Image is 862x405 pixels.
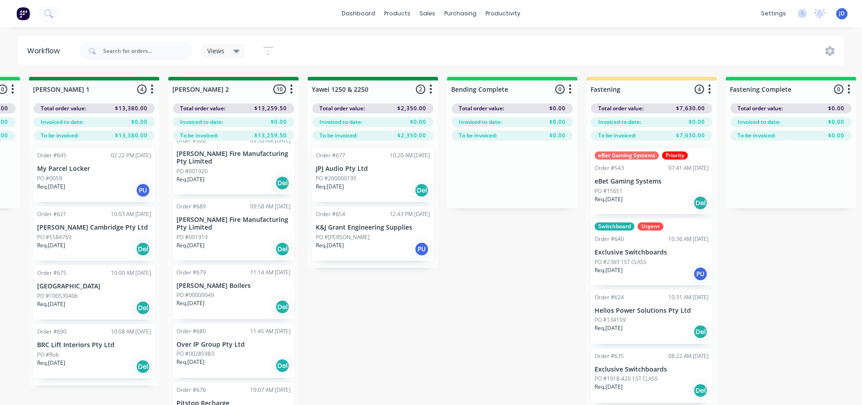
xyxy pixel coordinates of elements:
[459,118,502,126] span: Invoiced to date:
[415,7,440,20] div: sales
[595,195,623,203] p: Req. [DATE]
[250,327,291,335] div: 11:45 AM [DATE]
[414,242,429,256] div: PU
[828,104,844,113] span: $0.00
[33,207,155,261] div: Order #62110:03 AM [DATE][PERSON_NAME] Cambridge Pty LtdPO #5584769Req.[DATE]Del
[37,351,59,359] p: PO #Rob
[176,233,208,241] p: PO #001919
[738,132,776,140] span: To be invoiced:
[312,148,433,202] div: Order #67710:20 AM [DATE]JPJ Audio Pty LtdPO #200000195Req.[DATE]Del
[136,183,150,198] div: PU
[316,210,345,218] div: Order #654
[254,104,287,113] span: $13,259.50
[254,132,287,140] span: $13,259.50
[693,325,708,339] div: Del
[37,183,65,191] p: Req. [DATE]
[595,249,709,256] p: Exclusive Switchboards
[37,328,67,336] div: Order #690
[676,104,705,113] span: $7,630.00
[37,341,151,349] p: BRC Lift Interiors Pty Ltd
[595,178,709,185] p: eBet Gaming Systems
[180,118,223,126] span: Invoiced to date:
[37,174,62,183] p: PO #0059
[595,375,658,383] p: PO #1918-420 1ST CLASS
[689,118,705,126] span: $0.00
[37,210,67,218] div: Order #621
[595,383,623,391] p: Req. [DATE]
[173,324,294,378] div: Order #68011:45 AM [DATE]Over IP Group Pty LtdPO #00285983Req.[DATE]Del
[176,291,214,299] p: PO #00000049
[136,301,150,315] div: Del
[414,183,429,198] div: Del
[316,165,430,173] p: JPJ Audio Pty Ltd
[250,137,291,145] div: 09:56 AM [DATE]
[41,118,84,126] span: Invoiced to date:
[693,196,708,210] div: Del
[250,202,291,211] div: 09:58 AM [DATE]
[595,366,709,373] p: Exclusive Switchboards
[275,242,290,256] div: Del
[595,235,624,243] div: Order #640
[319,132,357,140] span: To be invoiced:
[459,132,497,140] span: To be invoiced:
[693,383,708,398] div: Del
[176,299,205,307] p: Req. [DATE]
[591,348,712,403] div: Order #63508:22 AM [DATE]Exclusive SwitchboardsPO #1918-420 1ST CLASSReq.[DATE]Del
[319,118,362,126] span: Invoiced to date:
[738,104,783,113] span: Total order value:
[380,7,415,20] div: products
[176,137,206,145] div: Order #688
[103,42,193,60] input: Search for orders...
[250,386,291,394] div: 10:07 AM [DATE]
[693,267,708,281] div: PU
[275,176,290,190] div: Del
[176,268,206,277] div: Order #679
[176,350,214,358] p: PO #00285983
[176,175,205,184] p: Req. [DATE]
[33,148,155,202] div: Order #64502:22 PM [DATE]My Parcel LockerPO #0059Req.[DATE]PU
[37,269,67,277] div: Order #675
[595,316,626,324] p: PO #134109
[312,207,433,261] div: Order #65412:43 PM [DATE]K&J Grant Engineering SuppliesPO #[PERSON_NAME]Req.[DATE]PU
[595,352,624,360] div: Order #635
[440,7,481,20] div: purchasing
[176,167,208,175] p: PO #001920
[207,46,224,56] span: Views
[459,104,504,113] span: Total order value:
[136,359,150,374] div: Del
[250,268,291,277] div: 11:14 AM [DATE]
[481,7,525,20] div: productivity
[668,235,709,243] div: 10:36 AM [DATE]
[176,386,206,394] div: Order #676
[390,210,430,218] div: 12:43 PM [DATE]
[638,222,663,231] div: Urgent
[595,293,624,301] div: Order #624
[595,266,623,274] p: Req. [DATE]
[37,292,78,300] p: PO #100530406
[275,300,290,314] div: Del
[33,324,155,378] div: Order #69010:08 AM [DATE]BRC Lift Interiors Pty LtdPO #RobReq.[DATE]Del
[111,328,151,336] div: 10:08 AM [DATE]
[275,358,290,373] div: Del
[410,118,426,126] span: $0.00
[176,341,291,348] p: Over IP Group Pty Ltd
[549,104,566,113] span: $0.00
[595,307,709,315] p: Helios Power Solutions Pty Ltd
[549,132,566,140] span: $0.00
[37,233,71,241] p: PO #5584769
[316,183,344,191] p: Req. [DATE]
[37,241,65,250] p: Req. [DATE]
[176,202,206,211] div: Order #689
[828,132,844,140] span: $0.00
[390,151,430,160] div: 10:20 AM [DATE]
[595,222,634,231] div: Switchboard
[828,118,844,126] span: $0.00
[316,233,370,241] p: PO #[PERSON_NAME]
[591,219,712,285] div: SwitchboardUrgentOrder #64010:36 AM [DATE]Exclusive SwitchboardsPO #2369 1ST CLASSReq.[DATE]PU
[757,7,791,20] div: settings
[37,359,65,367] p: Req. [DATE]
[337,7,380,20] a: dashboard
[176,150,291,165] p: [PERSON_NAME] Fire Manufacturing Pty Limited
[33,265,155,320] div: Order #67510:00 AM [DATE][GEOGRAPHIC_DATA]PO #100530406Req.[DATE]Del
[316,224,430,231] p: K&J Grant Engineering Supplies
